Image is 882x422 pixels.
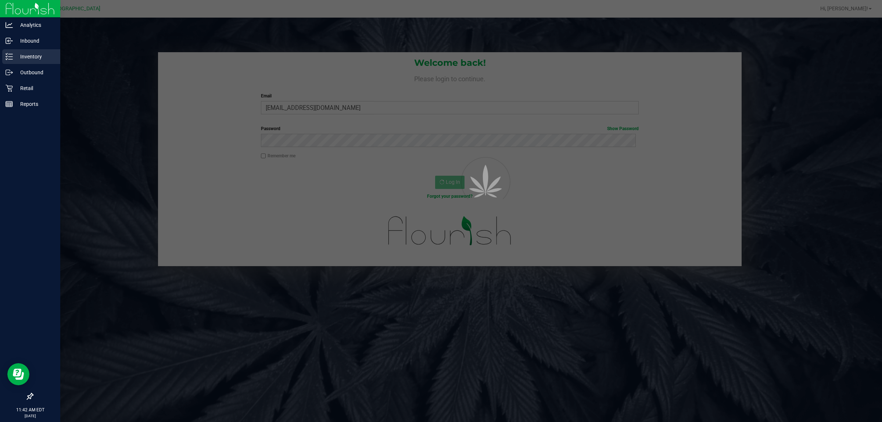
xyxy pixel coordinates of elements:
p: Outbound [13,68,57,77]
inline-svg: Outbound [6,69,13,76]
p: Retail [13,84,57,93]
p: Reports [13,100,57,108]
p: Inbound [13,36,57,45]
inline-svg: Inventory [6,53,13,60]
p: Inventory [13,52,57,61]
p: 11:42 AM EDT [3,407,57,413]
inline-svg: Reports [6,100,13,108]
iframe: Resource center [7,363,29,385]
inline-svg: Retail [6,85,13,92]
inline-svg: Analytics [6,21,13,29]
p: Analytics [13,21,57,29]
inline-svg: Inbound [6,37,13,44]
p: [DATE] [3,413,57,419]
